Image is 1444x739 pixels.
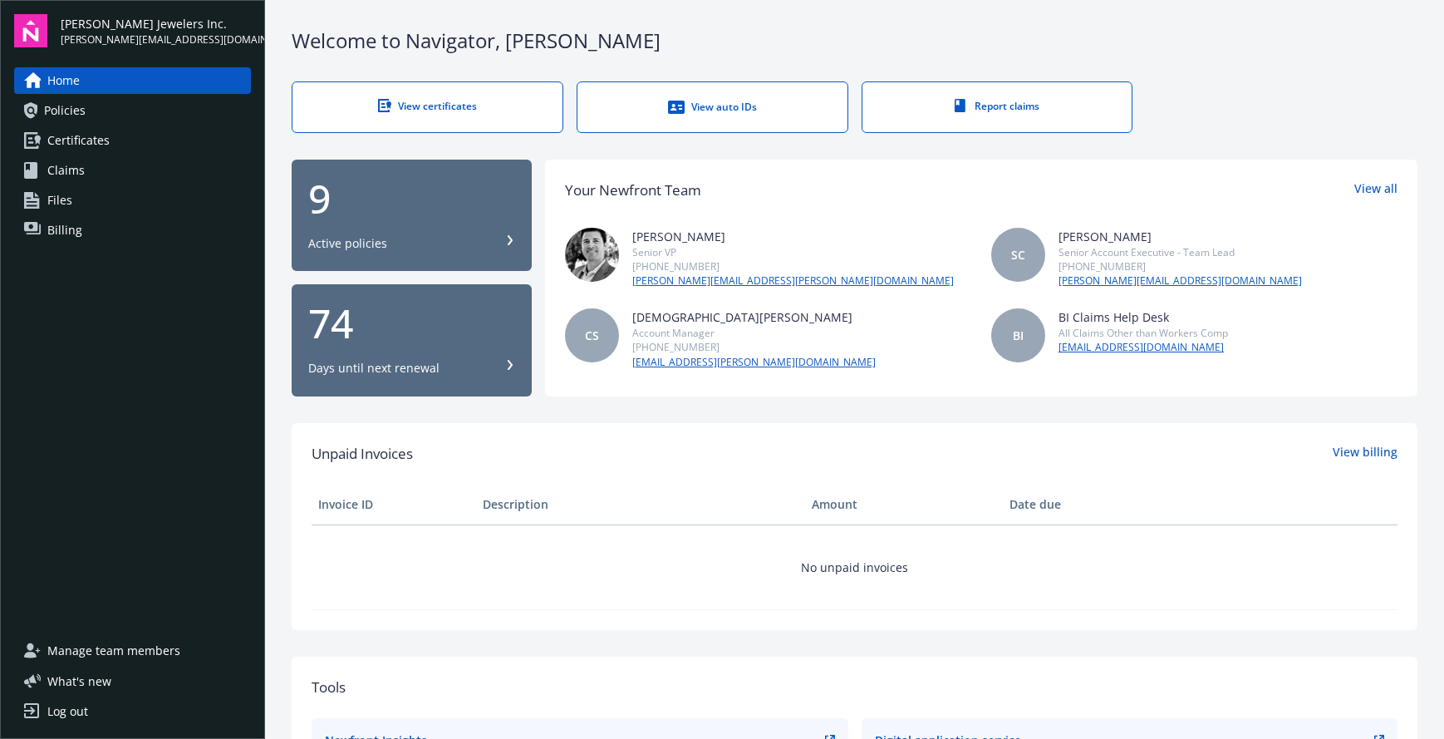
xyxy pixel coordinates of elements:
td: No unpaid invoices [312,525,1397,609]
span: What ' s new [47,672,111,690]
div: [PHONE_NUMBER] [1058,259,1302,273]
a: Claims [14,157,251,184]
div: 74 [308,303,515,343]
a: Report claims [862,81,1133,133]
img: photo [565,228,619,282]
div: [PHONE_NUMBER] [632,340,876,354]
a: View all [1354,180,1397,201]
th: Amount [805,485,1003,525]
a: [EMAIL_ADDRESS][PERSON_NAME][DOMAIN_NAME] [632,355,876,370]
a: Manage team members [14,638,251,664]
span: Policies [44,97,86,124]
div: Your Newfront Team [565,180,701,201]
div: Senior VP [632,245,954,259]
div: 9 [308,179,515,219]
div: View certificates [326,99,529,113]
button: What's new [14,672,138,690]
a: Policies [14,97,251,124]
a: Certificates [14,127,251,154]
a: Files [14,187,251,214]
span: [PERSON_NAME][EMAIL_ADDRESS][DOMAIN_NAME] [61,32,251,47]
span: SC [1011,246,1025,264]
div: Tools [312,677,1397,698]
button: 74Days until next renewal [292,284,532,397]
div: BI Claims Help Desk [1058,308,1228,326]
img: navigator-logo.svg [14,14,47,47]
a: [PERSON_NAME][EMAIL_ADDRESS][PERSON_NAME][DOMAIN_NAME] [632,273,954,288]
div: Log out [47,698,88,725]
th: Date due [1003,485,1167,525]
div: Active policies [308,235,387,252]
div: Senior Account Executive - Team Lead [1058,245,1302,259]
div: [DEMOGRAPHIC_DATA][PERSON_NAME] [632,308,876,326]
div: Days until next renewal [308,360,440,377]
th: Description [476,485,805,525]
div: Welcome to Navigator , [PERSON_NAME] [292,27,1417,55]
span: BI [1013,327,1024,344]
button: [PERSON_NAME] Jewelers Inc.[PERSON_NAME][EMAIL_ADDRESS][DOMAIN_NAME] [61,14,251,47]
span: Certificates [47,127,110,154]
button: 9Active policies [292,160,532,272]
div: Report claims [896,99,1099,113]
span: Billing [47,217,82,244]
div: View auto IDs [611,99,814,116]
span: Manage team members [47,638,180,664]
span: [PERSON_NAME] Jewelers Inc. [61,15,251,32]
span: Files [47,187,72,214]
a: View auto IDs [577,81,848,133]
a: [PERSON_NAME][EMAIL_ADDRESS][DOMAIN_NAME] [1058,273,1302,288]
a: [EMAIL_ADDRESS][DOMAIN_NAME] [1058,340,1228,355]
a: View certificates [292,81,563,133]
div: [PERSON_NAME] [1058,228,1302,245]
th: Invoice ID [312,485,476,525]
a: Home [14,67,251,94]
a: View billing [1333,443,1397,465]
span: Home [47,67,80,94]
div: [PHONE_NUMBER] [632,259,954,273]
a: Billing [14,217,251,244]
span: Unpaid Invoices [312,443,413,465]
div: All Claims Other than Workers Comp [1058,326,1228,340]
div: Account Manager [632,326,876,340]
span: CS [585,327,599,344]
div: [PERSON_NAME] [632,228,954,245]
span: Claims [47,157,85,184]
